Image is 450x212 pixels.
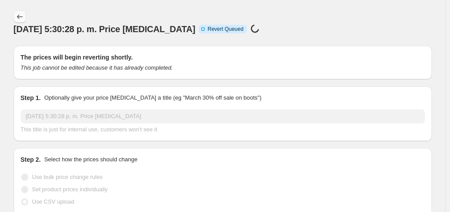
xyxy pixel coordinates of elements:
[32,186,108,193] span: Set product prices individually
[21,64,173,71] i: This job cannot be edited because it has already completed.
[21,53,425,62] h2: The prices will begin reverting shortly.
[207,26,243,33] span: Revert Queued
[21,109,425,123] input: 30% off holiday sale
[21,93,41,102] h2: Step 1.
[44,93,261,102] p: Optionally give your price [MEDICAL_DATA] a title (eg "March 30% off sale on boots")
[32,174,103,180] span: Use bulk price change rules
[32,198,74,205] span: Use CSV upload
[44,155,137,164] p: Select how the prices should change
[21,155,41,164] h2: Step 2.
[14,11,26,23] button: Price change jobs
[21,126,157,133] span: This title is just for internal use, customers won't see it
[14,24,195,34] span: [DATE] 5:30:28 p. m. Price [MEDICAL_DATA]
